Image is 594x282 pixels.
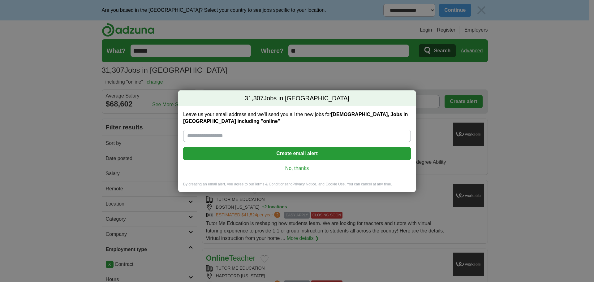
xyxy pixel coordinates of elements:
[183,111,411,125] label: Leave us your email address and we'll send you all the new jobs for
[293,182,316,186] a: Privacy Notice
[178,182,416,192] div: By creating an email alert, you agree to our and , and Cookie Use. You can cancel at any time.
[183,147,411,160] button: Create email alert
[178,90,416,106] h2: Jobs in [GEOGRAPHIC_DATA]
[188,165,406,172] a: No, thanks
[245,94,264,103] span: 31,307
[254,182,286,186] a: Terms & Conditions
